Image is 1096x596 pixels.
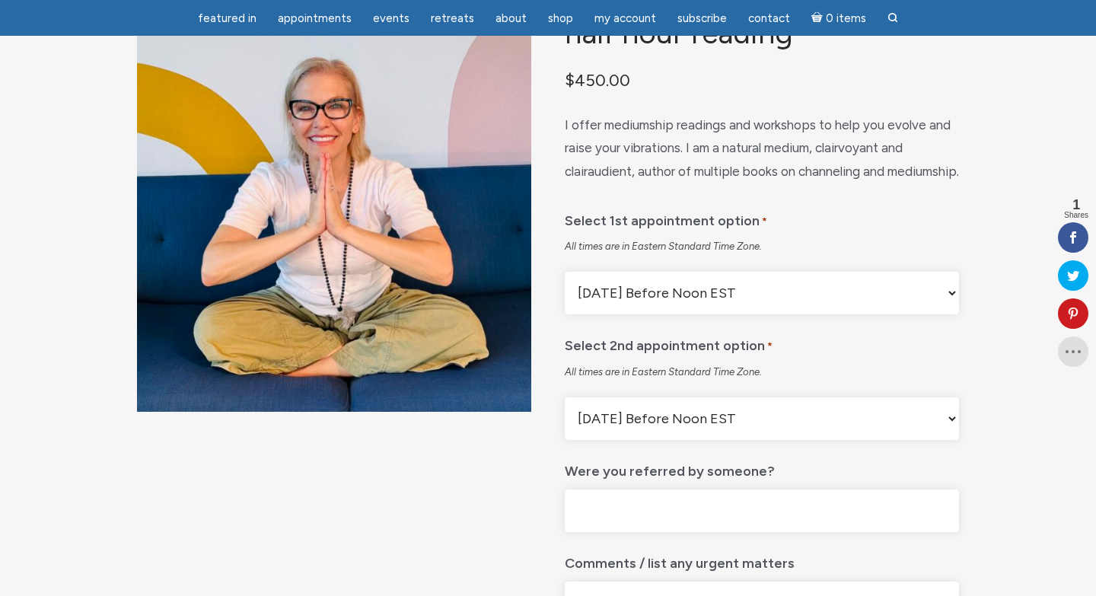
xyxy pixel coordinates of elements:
span: Events [373,11,409,25]
a: Cart0 items [802,2,875,33]
span: 1 [1064,198,1088,212]
a: featured in [189,4,266,33]
span: Shares [1064,212,1088,219]
span: About [495,11,527,25]
span: 0 items [826,13,866,24]
span: Contact [748,11,790,25]
a: Events [364,4,419,33]
span: Shop [548,11,573,25]
a: Retreats [422,4,483,33]
a: Appointments [269,4,361,33]
a: Subscribe [668,4,736,33]
span: Retreats [431,11,474,25]
img: Half Hour Reading [137,18,531,412]
a: Shop [539,4,582,33]
div: All times are in Eastern Standard Time Zone. [565,365,959,379]
a: Contact [739,4,799,33]
label: Comments / list any urgent matters [565,544,795,575]
a: My Account [585,4,665,33]
p: I offer mediumship readings and workshops to help you evolve and raise your vibrations. I am a na... [565,113,959,183]
span: featured in [198,11,256,25]
h1: Half Hour Reading [565,18,959,50]
a: About [486,4,536,33]
span: Appointments [278,11,352,25]
span: My Account [594,11,656,25]
i: Cart [811,11,826,25]
div: All times are in Eastern Standard Time Zone. [565,240,959,253]
span: Subscribe [677,11,727,25]
bdi: 450.00 [565,70,630,90]
span: $ [565,70,575,90]
label: Select 2nd appointment option [565,327,773,359]
label: Were you referred by someone? [565,452,775,483]
label: Select 1st appointment option [565,202,767,234]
